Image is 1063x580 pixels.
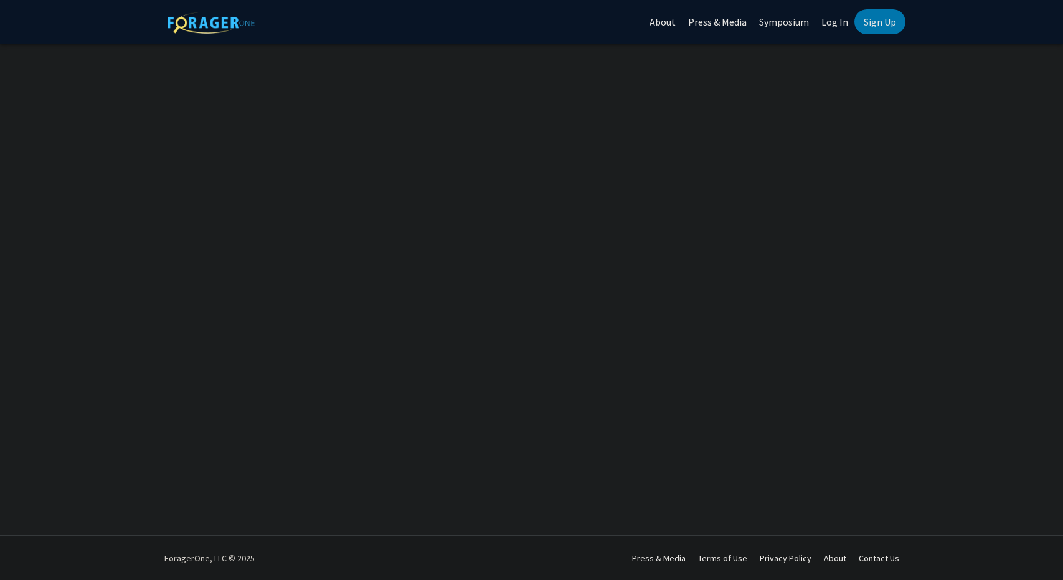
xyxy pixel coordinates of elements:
[854,9,905,34] a: Sign Up
[824,553,846,564] a: About
[698,553,747,564] a: Terms of Use
[632,553,686,564] a: Press & Media
[164,536,255,580] div: ForagerOne, LLC © 2025
[168,12,255,34] img: ForagerOne Logo
[859,553,899,564] a: Contact Us
[760,553,811,564] a: Privacy Policy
